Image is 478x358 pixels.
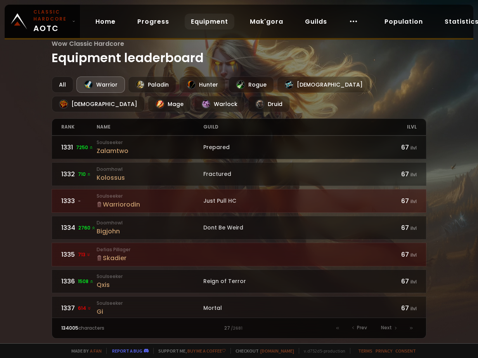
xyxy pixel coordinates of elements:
div: Zalamtwo [97,146,203,156]
span: 713 [78,251,91,258]
span: 614 [78,305,92,312]
small: / 2681 [231,325,242,332]
div: 27 [150,325,328,332]
a: Buy me a coffee [187,348,226,354]
div: Mage [148,96,191,112]
div: Dont Be Weird [203,224,381,232]
small: ilvl [410,144,417,151]
a: [DOMAIN_NAME] [260,348,294,354]
a: 1337614 SoulseekerGiMortal67 ilvl [52,296,426,320]
span: AOTC [33,9,69,34]
a: 13361508 SoulseekerQxisReign of Terror67 ilvl [52,269,426,293]
span: 134005 [61,325,78,331]
div: 67 [381,143,417,152]
div: 67 [381,196,417,206]
a: Privacy [376,348,392,354]
a: 13342760 DoomhowlBigjohnDont Be Weird67 ilvl [52,216,426,240]
small: Soulseeker [97,273,203,280]
small: ilvl [410,278,417,285]
span: Made by [67,348,102,354]
div: Skadier [97,253,203,263]
small: Defias Pillager [97,246,203,253]
div: 1332 [61,169,97,179]
div: 67 [381,223,417,233]
small: Soulseeker [97,193,203,200]
small: Soulseeker [97,300,203,307]
small: ilvl [410,305,417,312]
span: - [78,198,81,205]
div: Fractured [203,170,381,178]
div: Paladin [128,76,176,93]
small: Soulseeker [97,139,203,146]
div: Reign of Terror [203,277,381,285]
div: [DEMOGRAPHIC_DATA] [52,96,145,112]
span: Support me, [153,348,226,354]
a: Mak'gora [244,14,289,30]
div: Rogue [229,76,274,93]
div: Prepared [203,143,381,151]
span: 2760 [78,224,96,231]
div: Warlock [194,96,245,112]
span: Wow Classic Hardcore [52,39,426,49]
a: Guilds [299,14,333,30]
div: Kolossus [97,173,203,182]
div: 1331 [61,143,97,152]
div: 1336 [61,276,97,286]
div: [DEMOGRAPHIC_DATA] [277,76,370,93]
div: Warriorodin [97,200,203,209]
a: Terms [358,348,372,354]
a: Population [378,14,429,30]
div: 67 [381,303,417,313]
div: 67 [381,276,417,286]
div: Bigjohn [97,226,203,236]
span: v. d752d5 - production [299,348,345,354]
a: a fan [90,348,102,354]
small: ilvl [410,225,417,231]
div: Just Pull HC [203,197,381,205]
small: Classic Hardcore [33,9,69,23]
span: Prev [357,324,367,331]
div: Druid [248,96,290,112]
div: Warrior [76,76,125,93]
div: All [52,76,73,93]
a: Consent [395,348,416,354]
a: Equipment [185,14,234,30]
div: 1335 [61,250,97,259]
span: Checkout [230,348,294,354]
a: 13317250 SoulseekerZalamtwoPrepared67 ilvl [52,136,426,159]
small: Doomhowl [97,219,203,226]
span: Next [381,324,392,331]
span: 710 [78,171,91,178]
div: 1334 [61,223,97,233]
div: 1337 [61,303,97,313]
a: Progress [131,14,175,30]
a: Classic HardcoreAOTC [5,5,80,38]
div: guild [203,119,381,135]
span: 1508 [78,278,94,285]
a: 1332710 DoomhowlKolossusFractured67 ilvl [52,162,426,186]
div: ilvl [381,119,417,135]
div: characters [61,325,150,332]
h1: Equipment leaderboard [52,39,426,67]
a: Report a bug [112,348,142,354]
small: ilvl [410,198,417,205]
div: Mortal [203,304,381,312]
small: ilvl [410,252,417,258]
small: Doomhowl [97,166,203,173]
a: 1333-SoulseekerWarriorodinJust Pull HC67 ilvl [52,189,426,213]
a: 1335713 Defias PillagerSkadier67 ilvl [52,243,426,266]
div: rank [61,119,97,135]
div: 67 [381,250,417,259]
span: 7250 [76,144,94,151]
div: 1333 [61,196,97,206]
div: Hunter [179,76,225,93]
div: Gi [97,307,203,316]
small: ilvl [410,171,417,178]
div: Qxis [97,280,203,290]
div: name [97,119,203,135]
a: Home [89,14,122,30]
div: 67 [381,169,417,179]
